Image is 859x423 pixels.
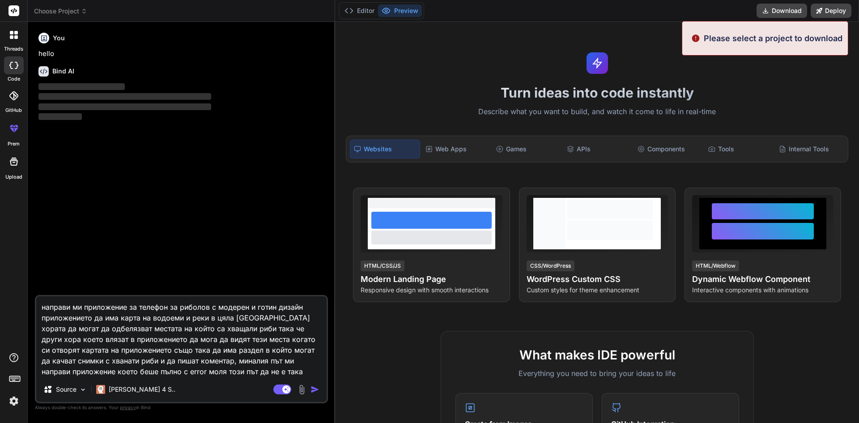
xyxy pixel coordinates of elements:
p: Please select a project to download [704,32,842,44]
div: Websites [350,140,420,158]
span: ‌ [38,83,125,90]
h4: Dynamic Webflow Component [692,273,833,286]
img: icon [310,385,319,394]
span: ‌ [38,113,82,120]
div: Web Apps [422,140,491,158]
span: ‌ [38,103,211,110]
span: Choose Project [34,7,87,16]
img: attachment [297,385,307,395]
div: Internal Tools [775,140,844,158]
button: Editor [341,4,378,17]
div: Components [634,140,703,158]
p: [PERSON_NAME] 4 S.. [109,385,175,394]
p: Custom styles for theme enhancement [527,286,668,295]
span: privacy [120,405,136,410]
h6: Bind AI [52,67,74,76]
img: Pick Models [79,386,87,393]
p: Always double-check its answers. Your in Bind [35,403,328,412]
p: hello [38,49,326,59]
label: code [8,75,20,83]
h4: WordPress Custom CSS [527,273,668,286]
textarea: направи ми приложение за телефон за риболов с модерен и готин дизайн приложението да има карта на... [36,296,327,377]
h1: Turn ideas into code instantly [340,85,854,101]
span: ‌ [38,93,211,100]
div: APIs [563,140,632,158]
img: alert [691,32,700,44]
button: Preview [378,4,422,17]
div: HTML/CSS/JS [361,261,404,271]
label: prem [8,140,20,148]
p: Source [56,385,77,394]
p: Responsive design with smooth interactions [361,286,502,295]
img: settings [6,393,21,409]
img: Claude 4 Sonnet [96,385,105,394]
h6: You [53,34,65,43]
button: Deploy [811,4,851,18]
div: Games [493,140,561,158]
label: threads [4,45,23,53]
p: Everything you need to bring your ideas to life [455,368,739,379]
div: HTML/Webflow [692,261,739,271]
h4: Modern Landing Page [361,273,502,286]
button: Download [757,4,807,18]
h2: What makes IDE powerful [455,346,739,364]
div: Tools [705,140,774,158]
label: Upload [5,173,22,181]
label: GitHub [5,107,22,114]
p: Describe what you want to build, and watch it come to life in real-time [340,106,854,118]
p: Interactive components with animations [692,286,833,295]
div: CSS/WordPress [527,261,574,271]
